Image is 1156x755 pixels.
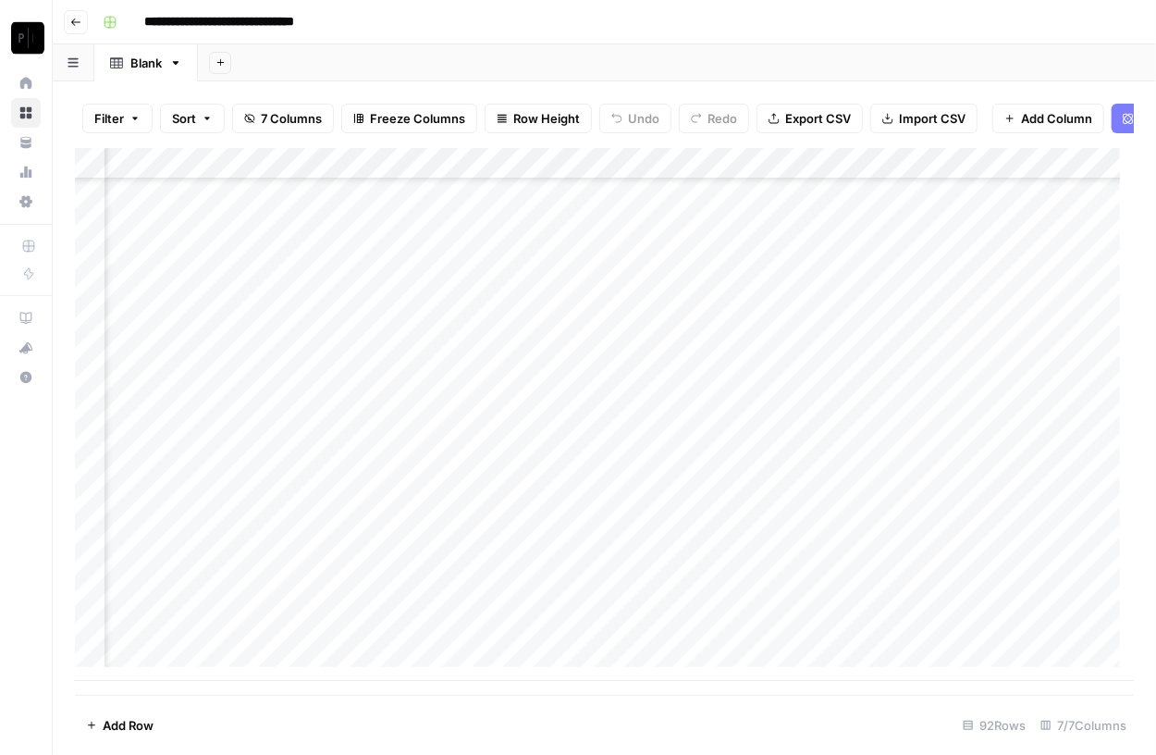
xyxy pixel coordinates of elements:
[75,711,165,740] button: Add Row
[130,54,162,72] div: Blank
[11,68,41,98] a: Home
[370,109,465,128] span: Freeze Columns
[11,333,41,363] button: What's new?
[756,104,863,133] button: Export CSV
[11,21,44,55] img: Paragon Intel - Copyediting Logo
[11,303,41,333] a: AirOps Academy
[599,104,671,133] button: Undo
[1021,109,1092,128] span: Add Column
[485,104,592,133] button: Row Height
[955,711,1033,740] div: 92 Rows
[11,15,41,61] button: Workspace: Paragon Intel - Copyediting
[707,109,737,128] span: Redo
[232,104,334,133] button: 7 Columns
[82,104,153,133] button: Filter
[160,104,225,133] button: Sort
[11,128,41,157] a: Your Data
[1033,711,1134,740] div: 7/7 Columns
[341,104,477,133] button: Freeze Columns
[899,109,965,128] span: Import CSV
[94,109,124,128] span: Filter
[261,109,322,128] span: 7 Columns
[785,109,851,128] span: Export CSV
[11,363,41,392] button: Help + Support
[12,334,40,362] div: What's new?
[172,109,196,128] span: Sort
[103,716,154,735] span: Add Row
[11,187,41,217] a: Settings
[11,157,41,187] a: Usage
[94,44,198,81] a: Blank
[513,109,580,128] span: Row Height
[992,104,1104,133] button: Add Column
[11,98,41,128] a: Browse
[870,104,978,133] button: Import CSV
[679,104,749,133] button: Redo
[628,109,659,128] span: Undo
